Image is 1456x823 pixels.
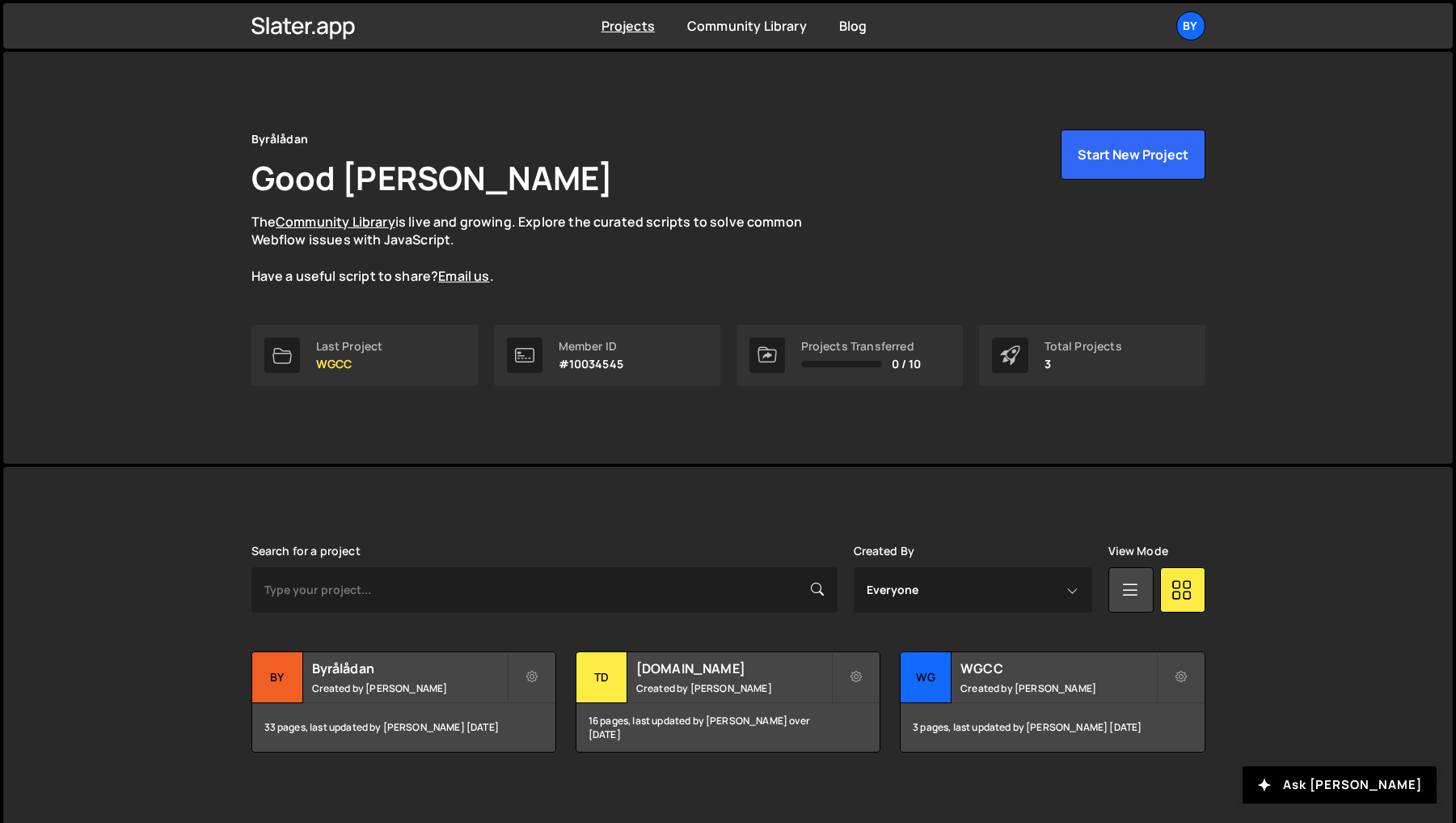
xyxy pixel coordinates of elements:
[251,213,834,286] p: The is live and growing. Explore the curated scripts to solve common Webflow issues with JavaScri...
[251,567,838,613] input: Type your project...
[801,340,922,353] div: Projects Transferred
[576,651,880,753] a: Td [DOMAIN_NAME] Created by [PERSON_NAME] 16 pages, last updated by [PERSON_NAME] over [DATE]
[252,703,555,752] div: 33 pages, last updated by [PERSON_NAME] [DATE]
[312,681,507,695] small: Created by [PERSON_NAME]
[636,660,831,677] h2: [DOMAIN_NAME]
[438,267,489,285] a: Email us
[900,651,1205,753] a: WG WGCC Created by [PERSON_NAME] 3 pages, last updated by [PERSON_NAME] [DATE]
[1061,129,1205,180] button: Start New Project
[839,17,867,35] a: Blog
[1108,545,1168,558] label: View Mode
[601,17,655,35] a: Projects
[854,545,915,558] label: Created By
[960,681,1155,695] small: Created by [PERSON_NAME]
[251,129,308,149] div: Byrålådan
[1045,340,1122,353] div: Total Projects
[559,358,623,371] p: #10034545
[1045,358,1122,371] p: 3
[1243,766,1437,804] button: Ask [PERSON_NAME]
[960,660,1155,677] h2: WGCC
[251,545,361,558] label: Search for a project
[251,155,614,200] h1: Good [PERSON_NAME]
[576,652,627,703] div: Td
[576,703,880,752] div: 16 pages, last updated by [PERSON_NAME] over [DATE]
[312,660,507,677] h2: Byrålådan
[687,17,807,35] a: Community Library
[901,652,952,703] div: WG
[1176,11,1205,40] a: By
[252,652,303,703] div: By
[276,213,395,231] a: Community Library
[636,681,831,695] small: Created by [PERSON_NAME]
[892,358,922,371] span: 0 / 10
[251,325,478,386] a: Last Project WGCC
[316,358,383,371] p: WGCC
[251,651,556,753] a: By Byrålådan Created by [PERSON_NAME] 33 pages, last updated by [PERSON_NAME] [DATE]
[559,340,623,353] div: Member ID
[316,340,383,353] div: Last Project
[901,703,1204,752] div: 3 pages, last updated by [PERSON_NAME] [DATE]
